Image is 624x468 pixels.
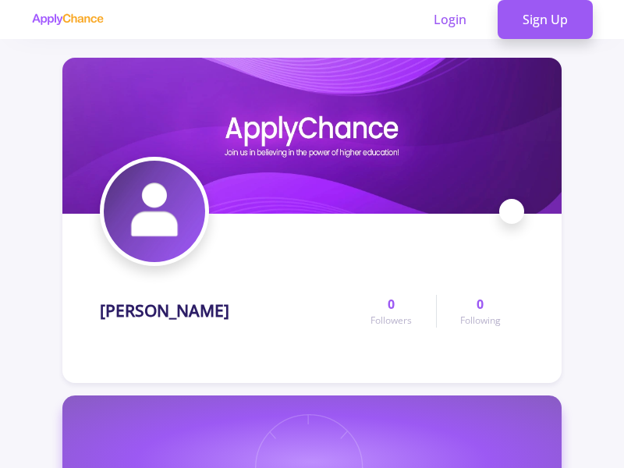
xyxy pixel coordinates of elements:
a: 0Followers [347,295,435,328]
img: applychance logo text only [31,13,104,26]
span: 0 [388,295,395,314]
span: Followers [370,314,412,328]
a: 0Following [436,295,524,328]
img: arta hakhamaneshcover image [62,58,562,214]
h1: [PERSON_NAME] [100,301,229,321]
span: 0 [477,295,484,314]
span: Following [460,314,501,328]
img: arta hakhamaneshavatar [104,161,205,262]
